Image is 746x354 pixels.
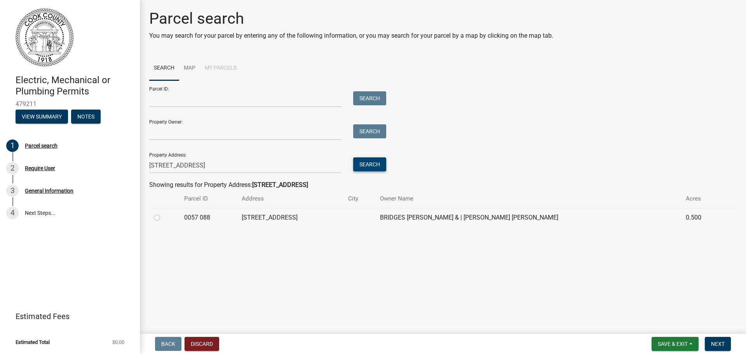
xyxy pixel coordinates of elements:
[16,110,68,124] button: View Summary
[71,110,101,124] button: Notes
[16,100,124,108] span: 479211
[6,207,19,219] div: 4
[25,188,73,194] div: General Information
[353,124,386,138] button: Search
[180,208,237,227] td: 0057 088
[6,309,127,324] a: Estimated Fees
[375,190,681,208] th: Owner Name
[658,341,688,347] span: Save & Exit
[343,190,375,208] th: City
[353,91,386,105] button: Search
[149,56,179,81] a: Search
[652,337,699,351] button: Save & Exit
[185,337,219,351] button: Discard
[681,190,722,208] th: Acres
[705,337,731,351] button: Next
[149,9,553,28] h1: Parcel search
[112,340,124,345] span: $0.00
[16,8,73,66] img: Cook County, Georgia
[6,140,19,152] div: 1
[252,181,308,188] strong: [STREET_ADDRESS]
[353,157,386,171] button: Search
[149,180,737,190] div: Showing results for Property Address:
[25,143,58,148] div: Parcel search
[71,114,101,120] wm-modal-confirm: Notes
[155,337,181,351] button: Back
[149,31,553,40] p: You may search for your parcel by entering any of the following information, or you may search fo...
[180,190,237,208] th: Parcel ID
[179,56,200,81] a: Map
[681,208,722,227] td: 0.500
[711,341,725,347] span: Next
[16,340,50,345] span: Estimated Total
[16,75,134,97] h4: Electric, Mechanical or Plumbing Permits
[237,208,343,227] td: [STREET_ADDRESS]
[6,185,19,197] div: 3
[16,114,68,120] wm-modal-confirm: Summary
[237,190,343,208] th: Address
[161,341,175,347] span: Back
[25,166,55,171] div: Require User
[375,208,681,227] td: BRIDGES [PERSON_NAME] & | [PERSON_NAME] [PERSON_NAME]
[6,162,19,174] div: 2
